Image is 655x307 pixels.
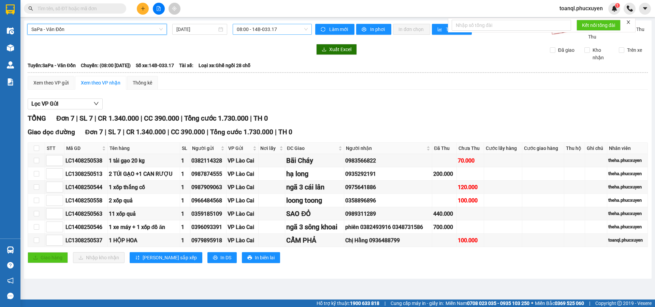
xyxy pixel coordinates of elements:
[98,114,139,122] span: CR 1.340.000
[56,114,74,122] span: Đơn 7
[452,20,571,31] input: Nhập số tổng đài
[237,24,308,34] span: 08:00 - 14B-033.17
[181,196,189,205] div: 1
[210,128,273,136] span: Tổng cước 1.730.000
[467,301,529,306] strong: 0708 023 035 - 0935 103 250
[228,144,251,152] span: VP Gửi
[66,144,101,152] span: Mã GD
[109,210,179,218] div: 11 xốp quả
[45,143,64,154] th: STT
[370,26,386,33] span: In phơi
[65,223,106,231] div: LC1408250546
[93,101,99,106] span: down
[28,98,103,109] button: Lọc VP Gửi
[522,143,564,154] th: Cước giao hàng
[329,26,349,33] span: Làm mới
[181,183,189,191] div: 1
[275,128,277,136] span: |
[81,62,131,69] span: Chuyến: (08:00 [DATE])
[227,167,259,181] td: VP Lào Cai
[627,5,633,12] img: phone-icon
[227,194,259,207] td: VP Lào Cai
[28,252,68,263] button: uploadGiao hàng
[253,114,268,122] span: TH 0
[181,170,189,178] div: 1
[590,46,614,61] span: Kho nhận
[6,4,15,15] img: logo-vxr
[156,6,161,11] span: file-add
[171,128,205,136] span: CC 390.000
[65,183,106,191] div: LC1408250544
[393,24,430,35] button: In đơn chọn
[346,144,425,152] span: Người nhận
[589,300,590,307] span: |
[38,5,118,12] input: Tìm tên, số ĐT hoặc mã đơn
[286,169,343,179] div: hạ long
[433,170,455,178] div: 200.000
[191,210,225,218] div: 0359185109
[322,47,326,52] span: download
[345,210,431,218] div: 0989311289
[228,170,257,178] div: VP Lào Cai
[316,44,357,55] button: downloadXuất Excel
[432,143,457,154] th: Đã Thu
[287,144,337,152] span: ĐC Giao
[345,156,431,165] div: 0983566822
[608,197,646,204] div: theha.phucxuyen
[350,301,379,306] strong: 1900 633 818
[73,252,125,263] button: downloadNhập kho nhận
[64,154,108,167] td: LC1408250538
[136,62,174,69] span: Số xe: 14B-033.17
[615,3,620,8] sup: 1
[608,170,646,177] div: theha.phucxuyen
[329,46,351,53] span: Xuất Excel
[33,79,69,87] div: Xem theo VP gửi
[191,156,225,165] div: 0382114328
[169,3,180,15] button: aim
[109,170,179,178] div: 2 TÚI GẠO +1 CAN RƯỢU
[123,128,125,136] span: |
[458,156,483,165] div: 70.000
[345,183,431,191] div: 0975641886
[617,301,622,306] span: copyright
[437,27,443,32] span: bar-chart
[180,143,190,154] th: SL
[179,62,193,69] span: Tài xế:
[105,128,106,136] span: |
[446,300,529,307] span: Miền Nam
[624,46,645,54] span: Trên xe
[181,210,189,218] div: 1
[286,209,343,219] div: SAO ĐỎ
[484,143,522,154] th: Cước lấy hàng
[176,26,217,33] input: 14/08/2025
[531,302,533,305] span: ⚪️
[207,252,237,263] button: printerIn DS
[642,5,648,12] span: caret-down
[286,235,343,246] div: CẨM PHẢ
[65,156,106,165] div: LC1408250538
[286,155,343,166] div: Bãi Cháy
[181,236,189,245] div: 1
[137,3,149,15] button: plus
[64,220,108,234] td: LC1408250546
[191,196,225,205] div: 0966484568
[228,196,257,205] div: VP Lào Cai
[228,183,257,191] div: VP Lào Cai
[577,20,621,31] button: Kết nối tổng đài
[7,293,14,299] span: message
[64,181,108,194] td: LC1408250544
[639,3,651,15] button: caret-down
[611,5,617,12] img: icon-new-feature
[31,99,58,108] span: Lọc VP Gửi
[608,237,646,244] div: toanql.phucxuyen
[7,246,14,254] img: warehouse-icon
[345,196,431,205] div: 0358896896
[228,210,257,218] div: VP Lào Cai
[7,27,14,34] img: warehouse-icon
[457,143,484,154] th: Chưa Thu
[109,183,179,191] div: 1 xốp thắng cố
[433,210,455,218] div: 440.000
[554,4,608,13] span: toanql.phucxuyen
[433,223,455,231] div: 700.000
[555,46,577,54] span: Đã giao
